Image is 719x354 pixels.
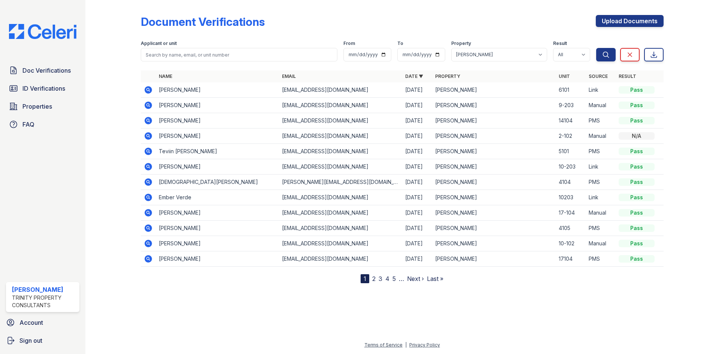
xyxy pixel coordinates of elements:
[435,73,460,79] a: Property
[279,98,402,113] td: [EMAIL_ADDRESS][DOMAIN_NAME]
[432,144,555,159] td: [PERSON_NAME]
[279,128,402,144] td: [EMAIL_ADDRESS][DOMAIN_NAME]
[279,236,402,251] td: [EMAIL_ADDRESS][DOMAIN_NAME]
[586,251,616,267] td: PMS
[619,148,655,155] div: Pass
[589,73,608,79] a: Source
[282,73,296,79] a: Email
[432,175,555,190] td: [PERSON_NAME]
[361,274,369,283] div: 1
[619,194,655,201] div: Pass
[22,84,65,93] span: ID Verifications
[432,221,555,236] td: [PERSON_NAME]
[402,251,432,267] td: [DATE]
[586,98,616,113] td: Manual
[451,40,471,46] label: Property
[432,251,555,267] td: [PERSON_NAME]
[6,117,79,132] a: FAQ
[596,15,664,27] a: Upload Documents
[556,221,586,236] td: 4105
[22,120,34,129] span: FAQ
[432,98,555,113] td: [PERSON_NAME]
[6,63,79,78] a: Doc Verifications
[619,163,655,170] div: Pass
[385,275,389,282] a: 4
[19,336,42,345] span: Sign out
[3,24,82,39] img: CE_Logo_Blue-a8612792a0a2168367f1c8372b55b34899dd931a85d93a1a3d3e32e68fde9ad4.png
[279,82,402,98] td: [EMAIL_ADDRESS][DOMAIN_NAME]
[279,175,402,190] td: [PERSON_NAME][EMAIL_ADDRESS][DOMAIN_NAME]
[619,73,636,79] a: Result
[156,190,279,205] td: Ember Verde
[141,48,337,61] input: Search by name, email, or unit number
[559,73,570,79] a: Unit
[279,205,402,221] td: [EMAIL_ADDRESS][DOMAIN_NAME]
[402,128,432,144] td: [DATE]
[402,144,432,159] td: [DATE]
[556,175,586,190] td: 4104
[399,274,404,283] span: …
[432,236,555,251] td: [PERSON_NAME]
[12,294,76,309] div: Trinity Property Consultants
[619,178,655,186] div: Pass
[19,318,43,327] span: Account
[556,128,586,144] td: 2-102
[22,102,52,111] span: Properties
[619,117,655,124] div: Pass
[586,175,616,190] td: PMS
[364,342,403,348] a: Terms of Service
[409,342,440,348] a: Privacy Policy
[619,255,655,263] div: Pass
[3,333,82,348] a: Sign out
[432,113,555,128] td: [PERSON_NAME]
[402,236,432,251] td: [DATE]
[402,159,432,175] td: [DATE]
[405,342,407,348] div: |
[402,82,432,98] td: [DATE]
[619,86,655,94] div: Pass
[6,81,79,96] a: ID Verifications
[279,251,402,267] td: [EMAIL_ADDRESS][DOMAIN_NAME]
[279,113,402,128] td: [EMAIL_ADDRESS][DOMAIN_NAME]
[402,190,432,205] td: [DATE]
[402,175,432,190] td: [DATE]
[372,275,376,282] a: 2
[379,275,382,282] a: 3
[556,113,586,128] td: 14104
[156,98,279,113] td: [PERSON_NAME]
[279,190,402,205] td: [EMAIL_ADDRESS][DOMAIN_NAME]
[432,190,555,205] td: [PERSON_NAME]
[556,251,586,267] td: 17104
[156,82,279,98] td: [PERSON_NAME]
[553,40,567,46] label: Result
[402,221,432,236] td: [DATE]
[586,221,616,236] td: PMS
[141,40,177,46] label: Applicant or unit
[556,190,586,205] td: 10203
[432,159,555,175] td: [PERSON_NAME]
[402,113,432,128] td: [DATE]
[432,82,555,98] td: [PERSON_NAME]
[279,144,402,159] td: [EMAIL_ADDRESS][DOMAIN_NAME]
[6,99,79,114] a: Properties
[556,98,586,113] td: 9-203
[586,128,616,144] td: Manual
[556,159,586,175] td: 10-203
[279,159,402,175] td: [EMAIL_ADDRESS][DOMAIN_NAME]
[619,240,655,247] div: Pass
[619,102,655,109] div: Pass
[407,275,424,282] a: Next ›
[556,82,586,98] td: 6101
[427,275,443,282] a: Last »
[405,73,423,79] a: Date ▼
[156,175,279,190] td: [DEMOGRAPHIC_DATA][PERSON_NAME]
[586,190,616,205] td: Link
[586,113,616,128] td: PMS
[586,82,616,98] td: Link
[392,275,396,282] a: 5
[12,285,76,294] div: [PERSON_NAME]
[156,159,279,175] td: [PERSON_NAME]
[156,221,279,236] td: [PERSON_NAME]
[397,40,403,46] label: To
